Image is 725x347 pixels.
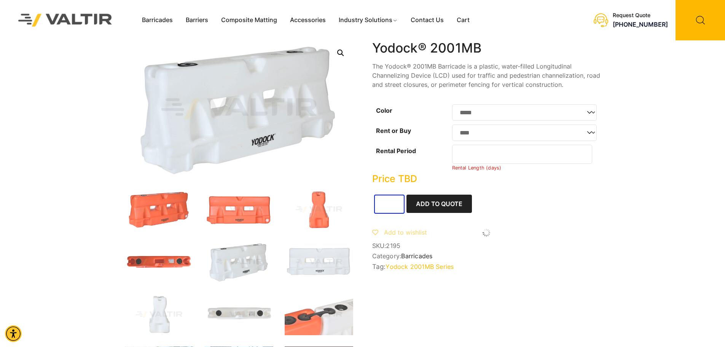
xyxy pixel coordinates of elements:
p: The Yodock® 2001MB Barricade is a plastic, water-filled Longitudinal Channelizing Device (LCD) us... [372,62,601,89]
a: Accessories [284,14,332,26]
img: A white plastic tank with two black caps and a label on the side, viewed from above. [205,294,273,335]
img: An orange traffic cone with a wide base and a tapered top, designed for road safety and traffic m... [285,189,353,230]
th: Rental Period [372,143,452,173]
a: Industry Solutions [332,14,404,26]
a: Barricades [135,14,179,26]
div: Request Quote [613,12,668,19]
input: Product quantity [374,195,405,214]
span: 2195 [386,242,400,249]
img: Valtir Rentals [8,4,122,36]
img: A white plastic container with a unique shape, likely used for storage or dispensing liquids. [125,294,193,335]
img: Close-up of two connected plastic containers, one orange and one white, featuring black caps and ... [285,294,353,335]
span: SKU: [372,242,601,249]
div: Accessibility Menu [5,325,22,342]
h1: Yodock® 2001MB [372,40,601,56]
label: Rent or Buy [376,127,411,134]
img: An orange traffic barrier with two rectangular openings and a logo, designed for road safety and ... [205,189,273,230]
span: Tag: [372,263,601,270]
a: Barriers [179,14,215,26]
img: 2001MB_Org_3Q.jpg [125,189,193,230]
a: Barricades [401,252,432,260]
bdi: Price TBD [372,173,417,184]
img: A white plastic barrier with a textured surface, designed for traffic control or safety purposes. [205,241,273,283]
small: Rental Length (days) [452,165,502,171]
img: A white plastic barrier with two rectangular openings, featuring the brand name "Yodock" and a logo. [285,241,353,283]
a: call (888) 496-3625 [613,21,668,28]
button: Add to Quote [406,195,472,213]
a: Yodock 2001MB Series [386,263,454,270]
a: Contact Us [404,14,450,26]
a: Open this option [334,46,347,60]
input: Number [452,145,593,164]
span: Category: [372,253,601,260]
img: An orange plastic dock float with two circular openings and a rectangular label on top. [125,241,193,283]
a: Cart [450,14,476,26]
label: Color [376,107,392,114]
a: Composite Matting [215,14,284,26]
